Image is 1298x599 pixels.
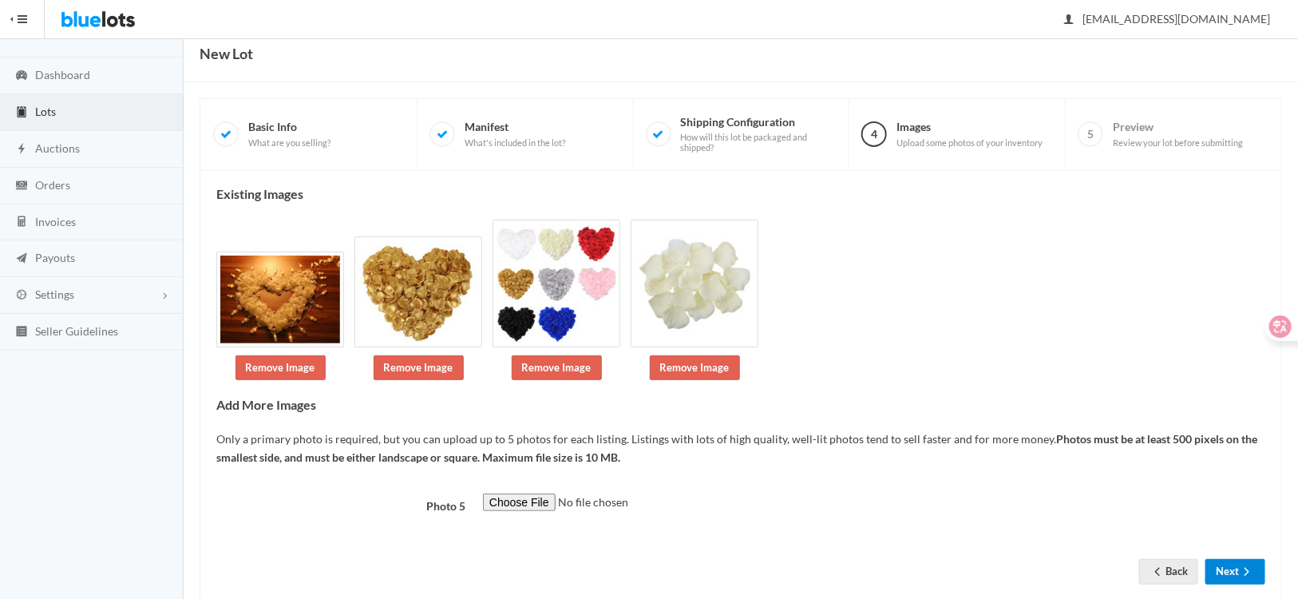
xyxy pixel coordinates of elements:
[896,137,1043,149] span: Upload some photos of your inventory
[1113,137,1243,149] span: Review your lot before submitting
[35,324,118,338] span: Seller Guidelines
[1139,559,1198,584] a: arrow backBack
[465,120,565,148] span: Manifest
[35,141,80,155] span: Auctions
[14,69,30,84] ion-icon: speedometer
[14,215,30,230] ion-icon: calculator
[248,120,330,148] span: Basic Info
[216,430,1265,466] p: Only a primary photo is required, but you can upload up to 5 photos for each listing. Listings wi...
[14,179,30,194] ion-icon: cash
[216,187,1265,201] h4: Existing Images
[465,137,565,149] span: What's included in the lot?
[14,142,30,157] ion-icon: flash
[35,105,56,118] span: Lots
[374,355,464,380] a: Remove Image
[1065,12,1270,26] span: [EMAIL_ADDRESS][DOMAIN_NAME]
[512,355,602,380] a: Remove Image
[631,220,758,347] img: c6fff3e8-ef0e-40d2-8d72-fb707ba3fbd8-1715069134.jpg
[35,215,76,228] span: Invoices
[35,288,74,301] span: Settings
[1113,120,1243,148] span: Preview
[35,251,75,264] span: Payouts
[681,115,837,153] span: Shipping Configuration
[208,494,474,516] label: Photo 5
[896,120,1043,148] span: Images
[681,132,837,153] span: How will this lot be packaged and shipped?
[248,137,330,149] span: What are you selling?
[14,105,30,121] ion-icon: clipboard
[861,121,887,147] span: 4
[14,252,30,267] ion-icon: paper plane
[1078,121,1103,147] span: 5
[1205,559,1265,584] button: Nextarrow forward
[216,252,344,347] img: 52aeb826-164d-464f-a974-3a84a24e5cee-1715069132.jpg
[35,178,70,192] span: Orders
[14,288,30,303] ion-icon: cog
[650,355,740,380] a: Remove Image
[235,355,326,380] a: Remove Image
[493,220,620,347] img: c880dc6a-4a9e-48b4-a0ef-387177b4f5da-1715069133.jpg
[14,325,30,340] ion-icon: list box
[200,42,253,65] h1: New Lot
[1150,565,1165,581] ion-icon: arrow back
[216,398,1265,412] h4: Add More Images
[1239,565,1255,581] ion-icon: arrow forward
[1061,13,1077,28] ion-icon: person
[35,68,90,81] span: Dashboard
[216,432,1257,464] b: Photos must be at least 500 pixels on the smallest side, and must be either landscape or square. ...
[354,236,482,347] img: 7594b780-fdae-4e79-8784-5dfbdd2f5b9e-1715069133.jpg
